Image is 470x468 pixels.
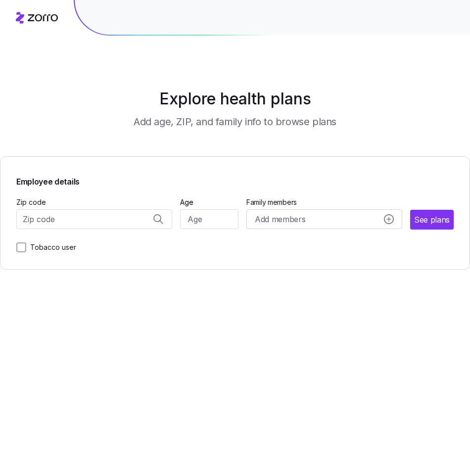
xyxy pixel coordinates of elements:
h1: Explore health plans [24,87,447,111]
span: Add members [255,213,305,226]
input: Age [180,209,238,229]
svg: add icon [384,214,394,224]
label: Age [180,197,193,208]
input: Zip code [16,209,172,229]
label: Zip code [16,197,46,208]
span: Family members [246,197,402,207]
h3: Add age, ZIP, and family info to browse plans [134,115,336,129]
label: Tobacco user [26,241,76,253]
button: Add membersadd icon [246,209,402,229]
span: See plans [414,214,450,226]
span: Employee details [16,173,80,188]
button: See plans [410,210,454,230]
